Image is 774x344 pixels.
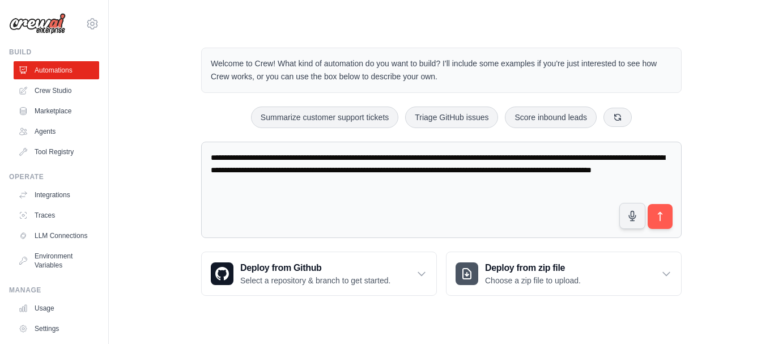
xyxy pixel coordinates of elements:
[14,320,99,338] a: Settings
[251,107,398,128] button: Summarize customer support tickets
[9,172,99,181] div: Operate
[405,107,498,128] button: Triage GitHub issues
[9,48,99,57] div: Build
[717,290,774,344] iframe: Chat Widget
[211,57,672,83] p: Welcome to Crew! What kind of automation do you want to build? I'll include some examples if you'...
[14,61,99,79] a: Automations
[240,261,390,275] h3: Deploy from Github
[14,82,99,100] a: Crew Studio
[240,275,390,286] p: Select a repository & branch to get started.
[485,261,581,275] h3: Deploy from zip file
[14,299,99,317] a: Usage
[14,206,99,224] a: Traces
[485,275,581,286] p: Choose a zip file to upload.
[717,290,774,344] div: Widget de chat
[14,102,99,120] a: Marketplace
[14,122,99,141] a: Agents
[9,286,99,295] div: Manage
[14,227,99,245] a: LLM Connections
[14,186,99,204] a: Integrations
[505,107,597,128] button: Score inbound leads
[14,247,99,274] a: Environment Variables
[9,13,66,35] img: Logo
[14,143,99,161] a: Tool Registry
